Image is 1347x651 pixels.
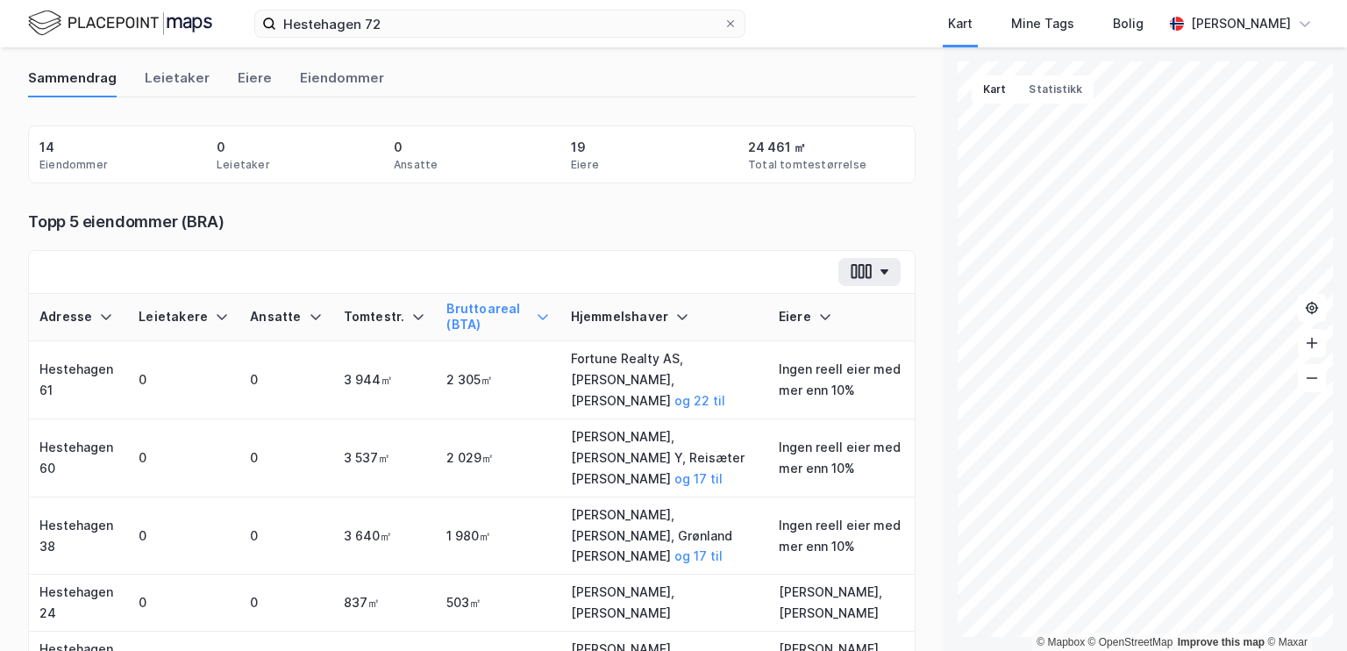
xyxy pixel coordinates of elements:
[29,575,128,632] td: Hestehagen 24
[768,341,915,419] td: Ingen reell eier med mer enn 10%
[333,419,437,497] td: 3 537㎡
[29,497,128,576] td: Hestehagen 38
[238,68,272,97] div: Eiere
[39,137,54,158] div: 14
[29,341,128,419] td: Hestehagen 61
[571,137,586,158] div: 19
[128,497,239,576] td: 0
[1017,75,1094,104] button: Statistikk
[1191,13,1291,34] div: [PERSON_NAME]
[1011,13,1074,34] div: Mine Tags
[28,8,212,39] img: logo.f888ab2527a4732fd821a326f86c7f29.svg
[394,137,403,158] div: 0
[28,68,117,97] div: Sammendrag
[28,211,916,232] div: Topp 5 eiendommer (BRA)
[1037,636,1085,648] a: Mapbox
[571,309,758,325] div: Hjemmelshaver
[948,13,973,34] div: Kart
[436,497,559,576] td: 1 980㎡
[972,75,1017,104] button: Kart
[446,301,549,333] div: Bruttoareal (BTA)
[768,497,915,576] td: Ingen reell eier med mer enn 10%
[333,497,437,576] td: 3 640㎡
[436,341,559,419] td: 2 305㎡
[333,575,437,632] td: 837㎡
[239,419,332,497] td: 0
[748,137,806,158] div: 24 461 ㎡
[394,158,438,172] div: Ansatte
[128,341,239,419] td: 0
[128,419,239,497] td: 0
[571,504,758,568] div: [PERSON_NAME], [PERSON_NAME], Grønland [PERSON_NAME]
[571,426,758,490] div: [PERSON_NAME], [PERSON_NAME] Y, Reisæter [PERSON_NAME]
[217,158,270,172] div: Leietaker
[333,341,437,419] td: 3 944㎡
[779,309,904,325] div: Eiere
[768,419,915,497] td: Ingen reell eier med mer enn 10%
[560,575,768,632] td: [PERSON_NAME], [PERSON_NAME]
[1113,13,1144,34] div: Bolig
[276,11,723,37] input: Søk på adresse, matrikkel, gårdeiere, leietakere eller personer
[300,68,384,97] div: Eiendommer
[436,575,559,632] td: 503㎡
[39,309,118,325] div: Adresse
[1088,636,1173,648] a: OpenStreetMap
[29,419,128,497] td: Hestehagen 60
[39,158,108,172] div: Eiendommer
[344,309,426,325] div: Tomtestr.
[239,341,332,419] td: 0
[1259,567,1347,651] iframe: Chat Widget
[1259,567,1347,651] div: Kontrollprogram for chat
[139,309,229,325] div: Leietakere
[217,137,225,158] div: 0
[436,419,559,497] td: 2 029㎡
[250,309,322,325] div: Ansatte
[128,575,239,632] td: 0
[748,158,866,172] div: Total tomtestørrelse
[239,575,332,632] td: 0
[1178,636,1265,648] a: Improve this map
[239,497,332,576] td: 0
[571,348,758,411] div: Fortune Realty AS, [PERSON_NAME], [PERSON_NAME]
[571,158,599,172] div: Eiere
[145,68,210,97] div: Leietaker
[768,575,915,632] td: [PERSON_NAME], [PERSON_NAME]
